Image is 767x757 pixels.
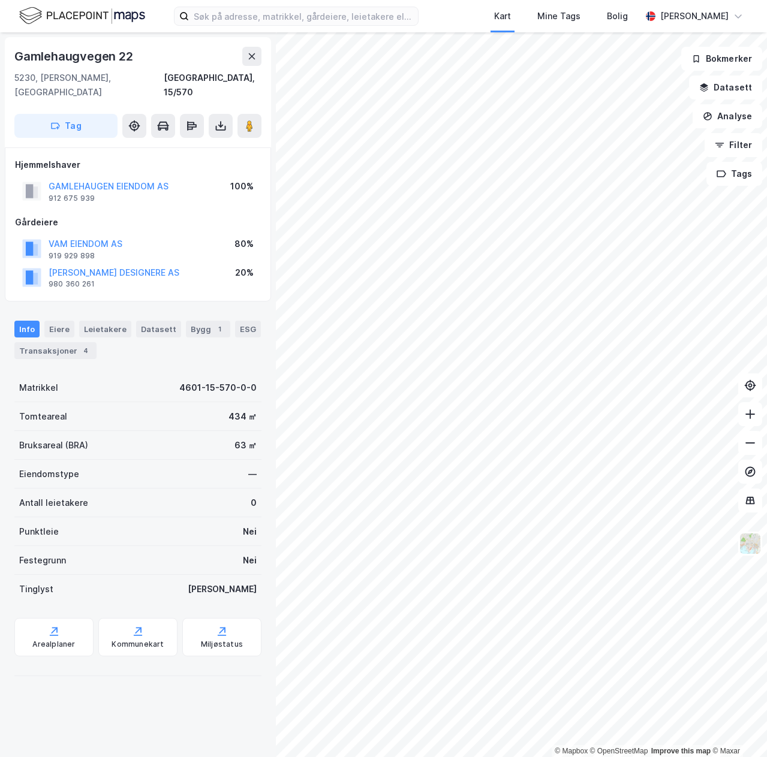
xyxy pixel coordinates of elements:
[235,266,254,280] div: 20%
[19,381,58,395] div: Matrikkel
[80,345,92,357] div: 4
[14,342,97,359] div: Transaksjoner
[243,524,257,539] div: Nei
[230,179,254,194] div: 100%
[32,640,75,649] div: Arealplaner
[739,532,762,555] img: Z
[79,321,131,337] div: Leietakere
[19,524,59,539] div: Punktleie
[19,409,67,424] div: Tomteareal
[590,747,648,755] a: OpenStreetMap
[494,9,511,23] div: Kart
[689,76,762,99] button: Datasett
[681,47,762,71] button: Bokmerker
[19,582,53,596] div: Tinglyst
[49,279,95,289] div: 980 360 261
[44,321,74,337] div: Eiere
[243,553,257,568] div: Nei
[537,9,580,23] div: Mine Tags
[14,321,40,337] div: Info
[189,7,418,25] input: Søk på adresse, matrikkel, gårdeiere, leietakere eller personer
[660,9,729,23] div: [PERSON_NAME]
[19,467,79,481] div: Eiendomstype
[15,215,261,230] div: Gårdeiere
[179,381,257,395] div: 4601-15-570-0-0
[651,747,711,755] a: Improve this map
[234,438,257,453] div: 63 ㎡
[235,321,261,337] div: ESG
[607,9,628,23] div: Bolig
[14,47,136,66] div: Gamlehaugvegen 22
[248,467,257,481] div: —
[706,162,762,186] button: Tags
[234,237,254,251] div: 80%
[14,71,164,99] div: 5230, [PERSON_NAME], [GEOGRAPHIC_DATA]
[19,438,88,453] div: Bruksareal (BRA)
[705,133,762,157] button: Filter
[19,5,145,26] img: logo.f888ab2527a4732fd821a326f86c7f29.svg
[49,194,95,203] div: 912 675 939
[49,251,95,261] div: 919 929 898
[213,323,225,335] div: 1
[188,582,257,596] div: [PERSON_NAME]
[186,321,230,337] div: Bygg
[19,553,66,568] div: Festegrunn
[555,747,588,755] a: Mapbox
[112,640,164,649] div: Kommunekart
[164,71,261,99] div: [GEOGRAPHIC_DATA], 15/570
[693,104,762,128] button: Analyse
[19,496,88,510] div: Antall leietakere
[707,699,767,757] div: Kontrollprogram for chat
[251,496,257,510] div: 0
[228,409,257,424] div: 434 ㎡
[15,158,261,172] div: Hjemmelshaver
[201,640,243,649] div: Miljøstatus
[136,321,181,337] div: Datasett
[707,699,767,757] iframe: Chat Widget
[14,114,118,138] button: Tag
